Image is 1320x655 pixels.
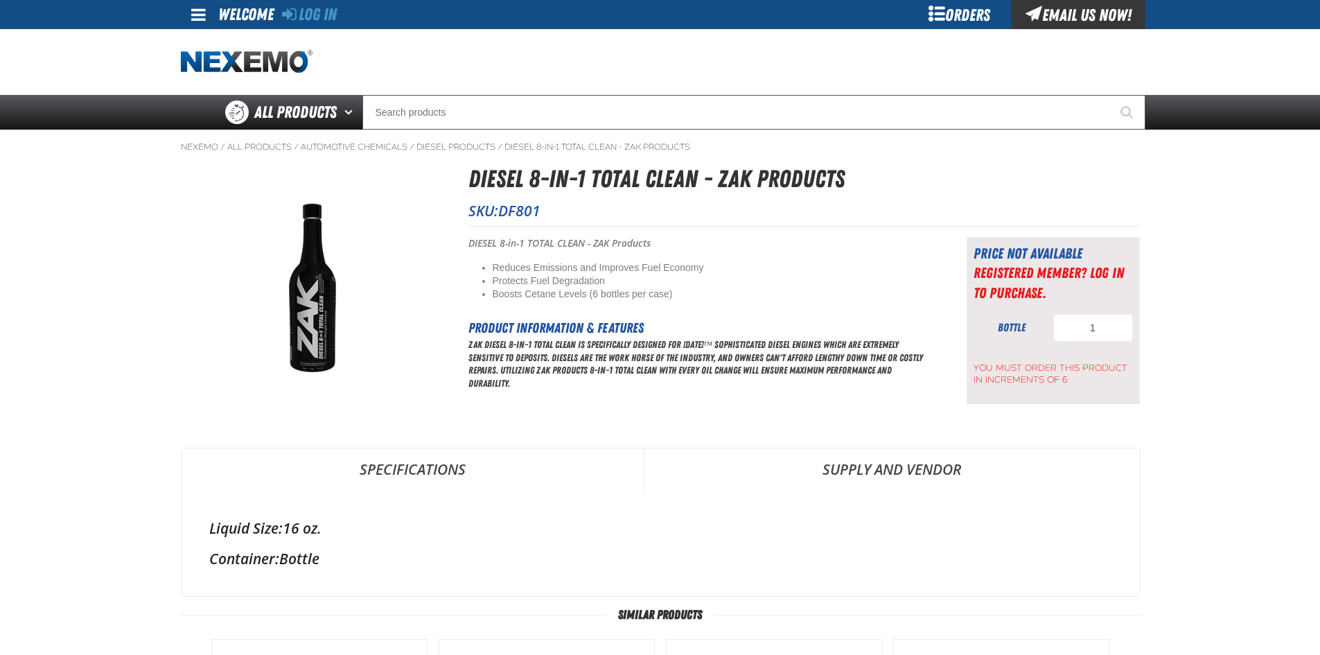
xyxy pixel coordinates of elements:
nav: Breadcrumbs [181,141,1140,152]
a: Registered Member? Log In to purchase. [974,264,1124,301]
a: Nexemo [181,141,218,152]
input: Product Quantity [1053,314,1133,342]
span: / [220,141,225,152]
img: DIESEL 8-in-1 TOTAL CLEAN - ZAK Products [182,189,443,392]
span: Similar Products [607,608,713,622]
p: SKU: [468,201,1140,220]
li: Boosts Cetane Levels (6 bottles per case) [493,288,932,301]
li: Reduces Emissions and Improves Fuel Economy [493,261,932,274]
span: You must order this product in increments of 6 [974,356,1133,386]
h1: DIESEL 8-in-1 TOTAL CLEAN - ZAK Products [468,161,1140,198]
img: Nexemo logo [181,50,313,74]
label: Container: [209,549,279,568]
span: DF801 [498,201,540,220]
h2: Product Information & Features [468,317,932,338]
span: / [410,141,414,152]
div: 16 oz. [209,518,1111,538]
li: Protects Fuel Degradation [493,274,932,288]
a: Specifications [182,448,644,490]
button: Open All Products pages [340,95,362,130]
a: Automotive Chemicals [301,141,407,152]
a: Supply and Vendor [644,448,1139,490]
div: bottle [974,320,1050,335]
p: DIESEL 8-in-1 TOTAL CLEAN - ZAK Products [468,237,932,250]
span: / [498,141,502,152]
div: Price not available [974,244,1133,263]
a: Log In [282,5,337,24]
p: ZAK Diesel 8-in-1 Total Clean is specifically designed for [DATE]™ sophisticated diesel engines w... [468,338,932,391]
span: All Products [254,100,337,125]
label: Liquid Size: [209,518,283,538]
div: Bottle [209,549,1111,568]
a: Diesel Products [416,141,495,152]
button: Start Searching [1111,95,1145,130]
span: / [294,141,299,152]
a: Home [181,50,313,74]
input: Search [362,95,1145,130]
a: DIESEL 8-in-1 TOTAL CLEAN - ZAK Products [504,141,690,152]
a: All Products [227,141,292,152]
